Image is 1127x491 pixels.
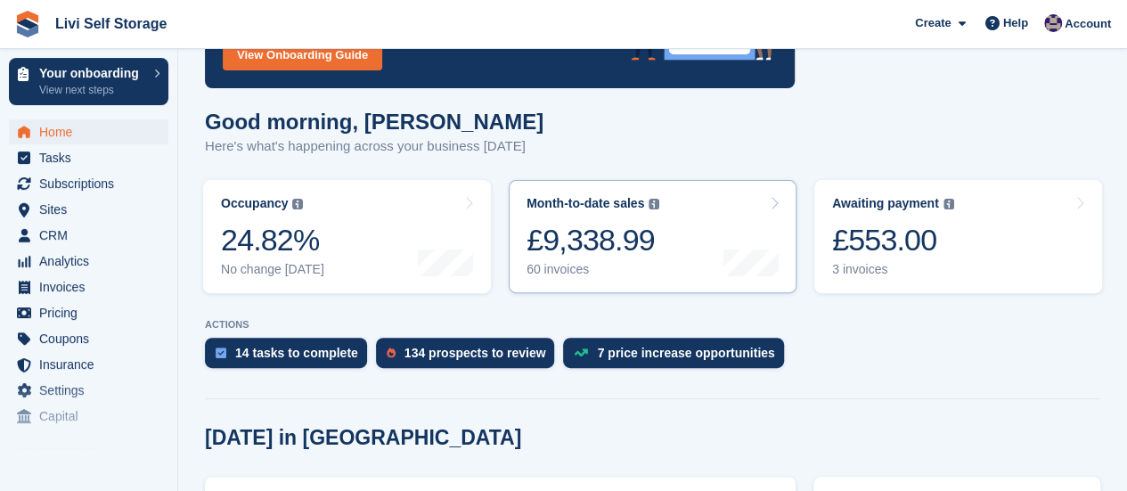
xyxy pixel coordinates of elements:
[527,196,644,211] div: Month-to-date sales
[915,14,951,32] span: Create
[39,197,146,222] span: Sites
[814,180,1102,293] a: Awaiting payment £553.00 3 invoices
[205,319,1100,331] p: ACTIONS
[9,171,168,196] a: menu
[9,404,168,429] a: menu
[14,11,41,37] img: stora-icon-8386f47178a22dfd0bd8f6a31ec36ba5ce8667c1dd55bd0f319d3a0aa187defe.svg
[39,145,146,170] span: Tasks
[221,222,324,258] div: 24.82%
[404,346,546,360] div: 134 prospects to review
[509,180,796,293] a: Month-to-date sales £9,338.99 60 invoices
[205,136,543,157] p: Here's what's happening across your business [DATE]
[527,222,659,258] div: £9,338.99
[48,9,174,38] a: Livi Self Storage
[205,110,543,134] h1: Good morning, [PERSON_NAME]
[376,338,564,377] a: 134 prospects to review
[649,199,659,209] img: icon-info-grey-7440780725fd019a000dd9b08b2336e03edf1995a4989e88bcd33f0948082b44.svg
[235,346,358,360] div: 14 tasks to complete
[9,300,168,325] a: menu
[597,346,774,360] div: 7 price increase opportunities
[9,197,168,222] a: menu
[39,326,146,351] span: Coupons
[832,196,939,211] div: Awaiting payment
[563,338,792,377] a: 7 price increase opportunities
[39,82,145,98] p: View next steps
[9,145,168,170] a: menu
[387,348,396,358] img: prospect-51fa495bee0391a8d652442698ab0144808aea92771e9ea1ae160a38d050c398.svg
[39,274,146,299] span: Invoices
[832,222,954,258] div: £553.00
[832,262,954,277] div: 3 invoices
[216,348,226,358] img: task-75834270c22a3079a89374b754ae025e5fb1db73e45f91037f5363f120a921f8.svg
[943,199,954,209] img: icon-info-grey-7440780725fd019a000dd9b08b2336e03edf1995a4989e88bcd33f0948082b44.svg
[39,404,146,429] span: Capital
[39,67,145,79] p: Your onboarding
[16,444,177,462] span: Storefront
[9,378,168,403] a: menu
[1044,14,1062,32] img: Jim
[39,378,146,403] span: Settings
[39,249,146,274] span: Analytics
[39,171,146,196] span: Subscriptions
[9,223,168,248] a: menu
[221,196,288,211] div: Occupancy
[292,199,303,209] img: icon-info-grey-7440780725fd019a000dd9b08b2336e03edf1995a4989e88bcd33f0948082b44.svg
[205,426,521,450] h2: [DATE] in [GEOGRAPHIC_DATA]
[527,262,659,277] div: 60 invoices
[574,348,588,356] img: price_increase_opportunities-93ffe204e8149a01c8c9dc8f82e8f89637d9d84a8eef4429ea346261dce0b2c0.svg
[203,180,491,293] a: Occupancy 24.82% No change [DATE]
[39,352,146,377] span: Insurance
[1065,15,1111,33] span: Account
[9,352,168,377] a: menu
[39,223,146,248] span: CRM
[39,300,146,325] span: Pricing
[39,119,146,144] span: Home
[9,58,168,105] a: Your onboarding View next steps
[9,274,168,299] a: menu
[221,262,324,277] div: No change [DATE]
[1003,14,1028,32] span: Help
[9,326,168,351] a: menu
[205,338,376,377] a: 14 tasks to complete
[9,249,168,274] a: menu
[223,39,382,70] a: View Onboarding Guide
[9,119,168,144] a: menu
